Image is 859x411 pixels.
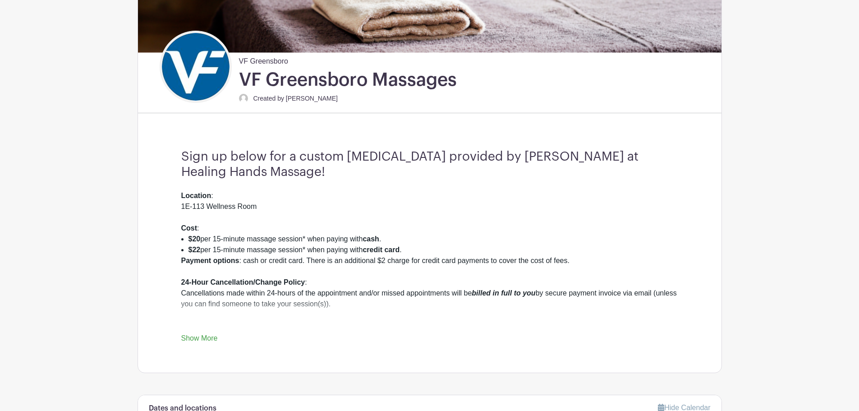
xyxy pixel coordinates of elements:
small: Created by [PERSON_NAME] [253,95,338,102]
div: : cash or credit card. There is an additional $2 charge for credit card payments to cover the cos... [181,255,678,385]
strong: 24-Hour Cancellation/Change Policy [181,278,305,286]
li: per 15-minute massage session* when paying with . [188,245,678,255]
strong: $22 [188,246,201,254]
strong: Payment options [181,257,239,264]
em: billed in full to you [472,289,535,297]
strong: Location [181,192,211,199]
h1: VF Greensboro Massages [239,69,457,91]
strong: Cost [181,224,198,232]
a: Show More [181,334,218,346]
strong: credit card [363,246,400,254]
div: : 1E-113 Wellness Room : [181,190,678,234]
li: per 15-minute massage session* when paying with . [188,234,678,245]
img: default-ce2991bfa6775e67f084385cd625a349d9dcbb7a52a09fb2fda1e96e2d18dcdb.png [239,94,248,103]
strong: cash [363,235,379,243]
img: VF_Icon_FullColor_CMYK-small.jpg [162,33,230,101]
span: VF Greensboro [239,52,288,67]
strong: $20 [188,235,201,243]
h3: Sign up below for a custom [MEDICAL_DATA] provided by [PERSON_NAME] at Healing Hands Massage! [181,149,678,180]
